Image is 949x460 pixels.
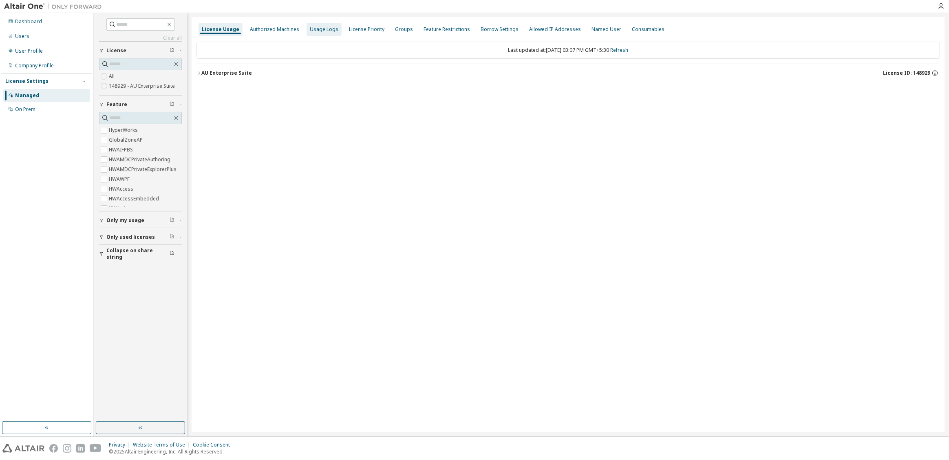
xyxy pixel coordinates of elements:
[481,26,519,33] div: Borrow Settings
[109,448,235,455] p: © 2025 Altair Engineering, Inc. All Rights Reserved.
[63,444,71,453] img: instagram.svg
[106,234,155,240] span: Only used licenses
[109,204,137,213] label: HWActivate
[15,92,39,99] div: Managed
[349,26,384,33] div: License Priority
[109,125,139,135] label: HyperWorks
[591,26,621,33] div: Named User
[109,135,144,145] label: GlobalZoneAP
[196,64,940,82] button: AU Enterprise SuiteLicense ID: 148929
[170,47,174,54] span: Clear filter
[2,444,44,453] img: altair_logo.svg
[109,174,131,184] label: HWAWPF
[109,442,133,448] div: Privacy
[106,47,126,54] span: License
[109,164,178,174] label: HWAMDCPrivateExplorerPlus
[106,101,127,108] span: Feature
[99,228,182,246] button: Only used licenses
[106,217,144,224] span: Only my usage
[99,42,182,60] button: License
[202,26,239,33] div: License Usage
[196,42,940,59] div: Last updated at: [DATE] 03:07 PM GMT+5:30
[424,26,470,33] div: Feature Restrictions
[90,444,102,453] img: youtube.svg
[109,184,135,194] label: HWAccess
[4,2,106,11] img: Altair One
[15,62,54,69] div: Company Profile
[109,194,161,204] label: HWAccessEmbedded
[15,33,29,40] div: Users
[170,101,174,108] span: Clear filter
[201,70,252,76] div: AU Enterprise Suite
[109,71,116,81] label: All
[15,48,43,54] div: User Profile
[109,81,177,91] label: 148929 - AU Enterprise Suite
[109,155,172,164] label: HWAMDCPrivateAuthoring
[15,18,42,25] div: Dashboard
[250,26,299,33] div: Authorized Machines
[99,35,182,41] a: Clear all
[49,444,58,453] img: facebook.svg
[529,26,581,33] div: Allowed IP Addresses
[106,247,170,260] span: Collapse on share string
[193,442,235,448] div: Cookie Consent
[170,251,174,257] span: Clear filter
[76,444,85,453] img: linkedin.svg
[395,26,413,33] div: Groups
[611,47,629,53] a: Refresh
[310,26,338,33] div: Usage Logs
[5,78,49,84] div: License Settings
[170,217,174,224] span: Clear filter
[99,96,182,113] button: Feature
[170,234,174,240] span: Clear filter
[133,442,193,448] div: Website Terms of Use
[15,106,35,113] div: On Prem
[109,145,135,155] label: HWAIFPBS
[99,211,182,229] button: Only my usage
[632,26,664,33] div: Consumables
[99,245,182,263] button: Collapse on share string
[883,70,930,76] span: License ID: 148929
